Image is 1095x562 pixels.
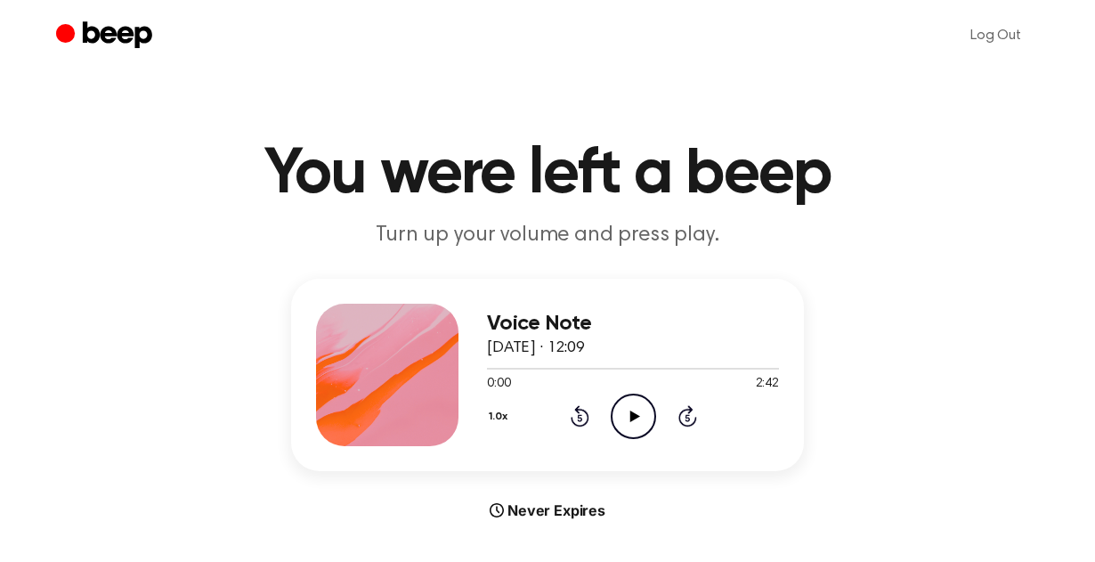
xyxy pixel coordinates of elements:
[487,402,515,432] button: 1.0x
[92,143,1003,207] h1: You were left a beep
[487,340,585,356] span: [DATE] · 12:09
[953,14,1039,57] a: Log Out
[487,312,779,336] h3: Voice Note
[206,221,889,250] p: Turn up your volume and press play.
[56,19,157,53] a: Beep
[487,375,510,394] span: 0:00
[291,500,804,521] div: Never Expires
[756,375,779,394] span: 2:42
